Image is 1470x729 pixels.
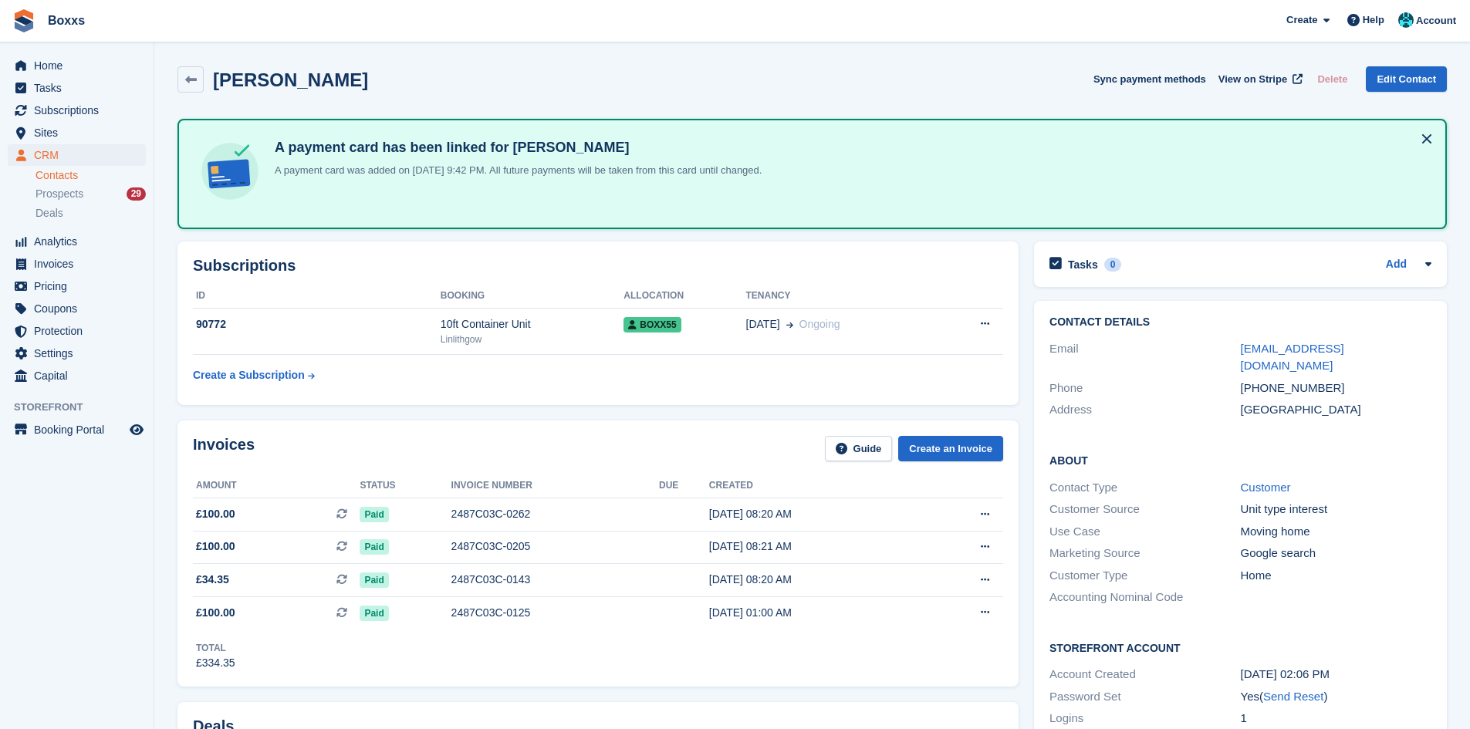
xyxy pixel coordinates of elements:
[1049,567,1240,585] div: Customer Type
[1049,640,1431,655] h2: Storefront Account
[360,606,388,621] span: Paid
[1241,545,1431,562] div: Google search
[441,316,623,332] div: 10ft Container Unit
[1259,690,1327,703] span: ( )
[1049,545,1240,562] div: Marketing Source
[193,367,305,383] div: Create a Subscription
[1286,12,1317,28] span: Create
[623,284,745,309] th: Allocation
[34,77,127,99] span: Tasks
[1049,710,1240,727] div: Logins
[196,605,235,621] span: £100.00
[8,298,146,319] a: menu
[709,572,921,588] div: [DATE] 08:20 AM
[1049,479,1240,497] div: Contact Type
[1049,340,1240,375] div: Email
[193,284,441,309] th: ID
[1049,380,1240,397] div: Phone
[451,538,659,555] div: 2487C03C-0205
[1241,688,1431,706] div: Yes
[42,8,91,33] a: Boxxs
[1104,258,1122,272] div: 0
[1366,66,1447,92] a: Edit Contact
[34,100,127,121] span: Subscriptions
[441,284,623,309] th: Booking
[1241,567,1431,585] div: Home
[269,163,762,178] p: A payment card was added on [DATE] 9:42 PM. All future payments will be taken from this card unti...
[8,144,146,166] a: menu
[1311,66,1353,92] button: Delete
[1416,13,1456,29] span: Account
[898,436,1003,461] a: Create an Invoice
[196,655,235,671] div: £334.35
[360,572,388,588] span: Paid
[35,186,146,202] a: Prospects 29
[213,69,368,90] h2: [PERSON_NAME]
[34,343,127,364] span: Settings
[127,420,146,439] a: Preview store
[34,122,127,143] span: Sites
[1363,12,1384,28] span: Help
[1049,316,1431,329] h2: Contact Details
[193,316,441,332] div: 90772
[196,641,235,655] div: Total
[360,474,451,498] th: Status
[709,605,921,621] div: [DATE] 01:00 AM
[35,187,83,201] span: Prospects
[8,343,146,364] a: menu
[1241,666,1431,683] div: [DATE] 02:06 PM
[8,122,146,143] a: menu
[1241,342,1344,373] a: [EMAIL_ADDRESS][DOMAIN_NAME]
[196,572,229,588] span: £34.35
[12,9,35,32] img: stora-icon-8386f47178a22dfd0bd8f6a31ec36ba5ce8667c1dd55bd0f319d3a0aa187defe.svg
[1241,401,1431,419] div: [GEOGRAPHIC_DATA]
[8,275,146,297] a: menu
[451,506,659,522] div: 2487C03C-0262
[34,419,127,440] span: Booking Portal
[1049,501,1240,518] div: Customer Source
[1398,12,1414,28] img: Graham Buchan
[746,316,780,332] span: [DATE]
[193,257,1003,275] h2: Subscriptions
[1386,256,1407,274] a: Add
[8,365,146,386] a: menu
[34,298,127,319] span: Coupons
[360,507,388,522] span: Paid
[127,187,146,201] div: 29
[198,139,262,204] img: card-linked-ebf98d0992dc2aeb22e95c0e3c79077019eb2392cfd83c6a337811c24bc77127.svg
[1212,66,1306,92] a: View on Stripe
[659,474,709,498] th: Due
[1049,589,1240,606] div: Accounting Nominal Code
[799,318,840,330] span: Ongoing
[360,539,388,555] span: Paid
[8,77,146,99] a: menu
[1218,72,1287,87] span: View on Stripe
[8,253,146,275] a: menu
[14,400,154,415] span: Storefront
[746,284,938,309] th: Tenancy
[709,474,921,498] th: Created
[709,506,921,522] div: [DATE] 08:20 AM
[1049,688,1240,706] div: Password Set
[35,206,63,221] span: Deals
[8,100,146,121] a: menu
[1093,66,1206,92] button: Sync payment methods
[1241,501,1431,518] div: Unit type interest
[34,144,127,166] span: CRM
[35,205,146,221] a: Deals
[1241,523,1431,541] div: Moving home
[196,538,235,555] span: £100.00
[34,365,127,386] span: Capital
[193,474,360,498] th: Amount
[34,55,127,76] span: Home
[1068,258,1098,272] h2: Tasks
[1049,523,1240,541] div: Use Case
[269,139,762,157] h4: A payment card has been linked for [PERSON_NAME]
[196,506,235,522] span: £100.00
[8,419,146,440] a: menu
[34,253,127,275] span: Invoices
[1049,666,1240,683] div: Account Created
[193,361,315,390] a: Create a Subscription
[1049,452,1431,467] h2: About
[1241,710,1431,727] div: 1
